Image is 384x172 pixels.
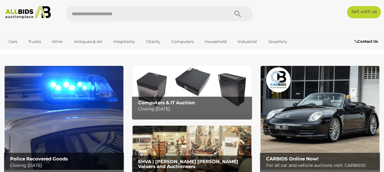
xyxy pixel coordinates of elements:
a: CARBIDS Online Now! CARBIDS Online Now! For all car and vehicle auctions visit: CARBIDS! [261,66,379,170]
img: Police Recovered Goods [5,66,123,170]
b: CARBIDS Online Now! [266,156,318,162]
a: Sell with us [347,6,381,18]
a: Contact Us [355,38,379,45]
b: Contact Us [355,39,378,44]
a: Wine [48,37,67,47]
a: Household [201,37,231,47]
b: Computers & IT Auction [138,100,195,106]
img: CARBIDS Online Now! [261,66,379,170]
b: Police Recovered Goods [10,156,68,162]
a: Sports [27,47,48,57]
p: Closing [DATE] [138,105,249,113]
p: Closing [DATE] [10,162,121,169]
a: Office [5,47,24,57]
a: Police Recovered Goods Police Recovered Goods Closing [DATE] [5,66,123,170]
a: Computers & IT Auction Computers & IT Auction Closing [DATE] [133,66,251,113]
a: [GEOGRAPHIC_DATA] [51,47,102,57]
img: Allbids.com.au [3,6,53,19]
a: Antiques & Art [70,37,106,47]
a: Computers [167,37,198,47]
a: Trucks [24,37,45,47]
a: Cars [5,37,21,47]
a: Jewellery [264,37,291,47]
a: Charity [142,37,164,47]
img: Computers & IT Auction [133,66,251,113]
a: Industrial [234,37,261,47]
a: Hospitality [109,37,139,47]
b: EHVA | [PERSON_NAME] [PERSON_NAME] Valuers and Auctioneers [138,159,238,170]
p: For all car and vehicle auctions visit: CARBIDS! [266,162,377,169]
button: Search [222,6,253,21]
